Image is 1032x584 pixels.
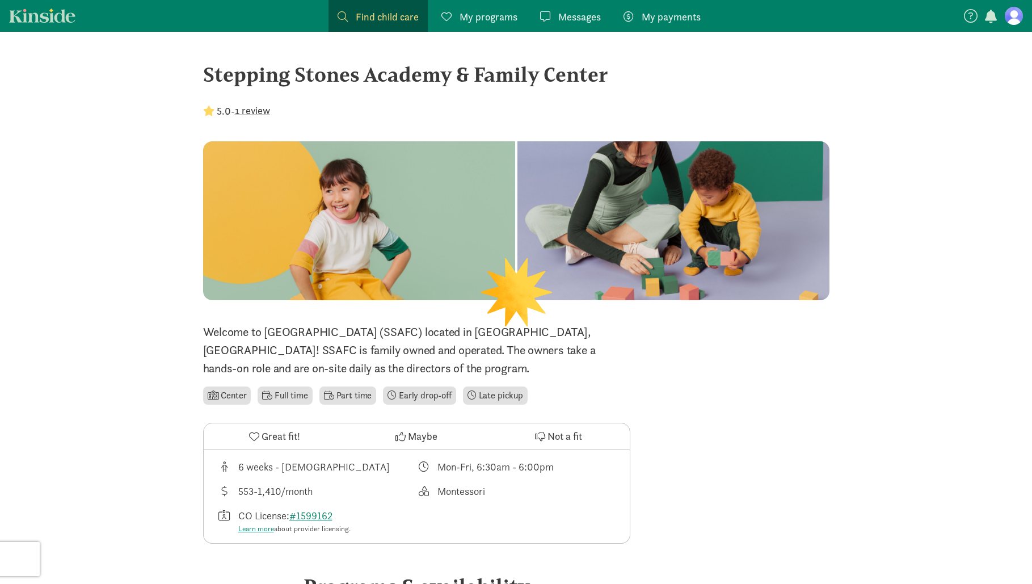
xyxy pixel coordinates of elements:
[319,386,376,405] li: Part time
[547,428,582,444] span: Not a fit
[238,484,313,499] div: 553-1,410/month
[487,423,629,449] button: Not a fit
[262,428,300,444] span: Great fit!
[203,323,630,377] p: Welcome to [GEOGRAPHIC_DATA] (SSAFC) located in [GEOGRAPHIC_DATA], [GEOGRAPHIC_DATA]! SSAFC is fa...
[203,386,251,405] li: Center
[9,9,75,23] a: Kinside
[238,459,390,474] div: 6 weeks - [DEMOGRAPHIC_DATA]
[437,484,485,499] div: Montessori
[217,459,417,474] div: Age range for children that this provider cares for
[642,9,701,24] span: My payments
[238,524,274,533] a: Learn more
[217,508,417,535] div: License number
[203,59,829,90] div: Stepping Stones Academy & Family Center
[238,508,351,535] div: CO License:
[460,9,517,24] span: My programs
[204,423,346,449] button: Great fit!
[203,103,270,119] div: -
[217,104,231,117] strong: 5.0
[408,428,437,444] span: Maybe
[416,484,616,499] div: This provider's education philosophy
[558,9,601,24] span: Messages
[437,459,554,474] div: Mon-Fri, 6:30am - 6:00pm
[258,386,312,405] li: Full time
[416,459,616,474] div: Class schedule
[238,523,351,535] div: about provider licensing.
[383,386,456,405] li: Early drop-off
[289,509,332,522] a: #1599162
[463,386,528,405] li: Late pickup
[356,9,419,24] span: Find child care
[235,103,270,118] button: 1 review
[217,484,417,499] div: Average tuition for this program
[346,423,487,449] button: Maybe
